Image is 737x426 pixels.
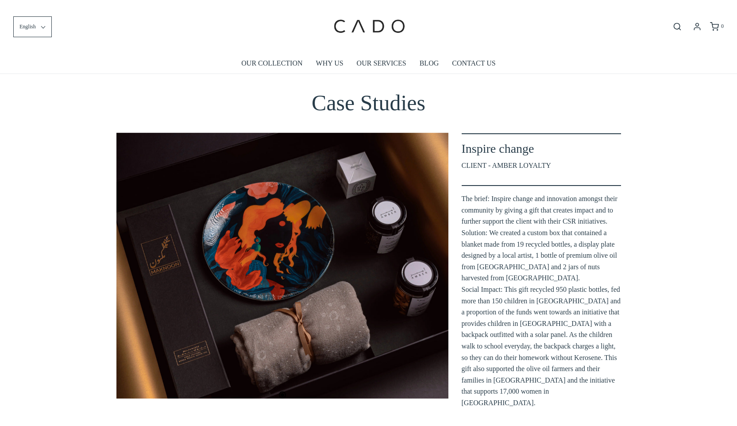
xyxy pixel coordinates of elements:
span: English [19,23,36,31]
a: BLOG [420,53,439,74]
a: 0 [709,22,724,31]
span: 0 [721,23,724,29]
span: CLIENT - AMBER LOYALTY [462,160,551,171]
a: WHY US [316,53,343,74]
span: The brief: Inspire change and innovation amongst their community by giving a gift that creates im... [462,193,621,408]
img: cadogifting [331,7,406,46]
a: OUR COLLECTION [241,53,302,74]
span: Case Studies [312,90,425,115]
button: English [13,16,52,37]
span: Inspire change [462,142,534,155]
button: Open search bar [669,22,685,31]
a: CONTACT US [452,53,495,74]
a: OUR SERVICES [357,53,406,74]
button: Page 1 [279,391,286,399]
